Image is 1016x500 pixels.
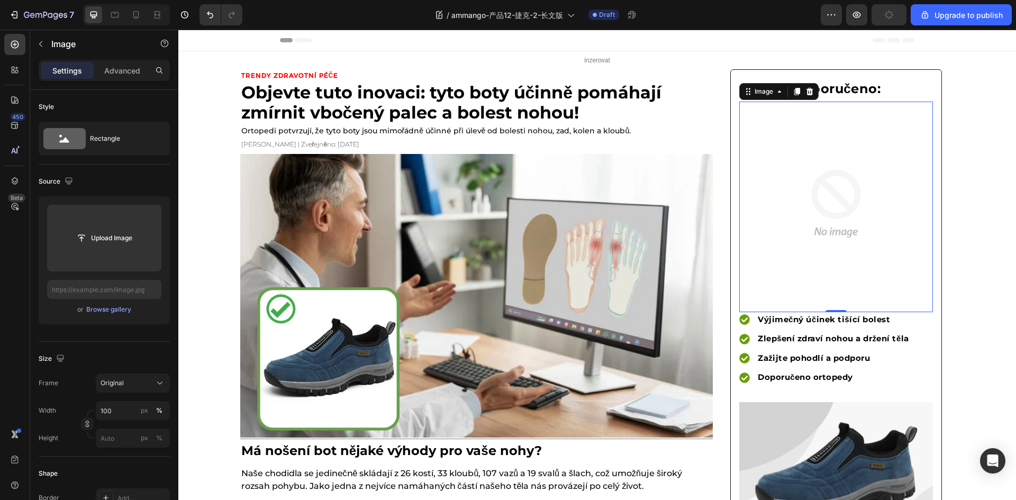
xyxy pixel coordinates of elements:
button: Original [96,374,170,393]
div: Size [39,352,67,366]
button: px [153,432,166,444]
div: Beta [8,194,25,202]
div: Rectangle [90,126,155,151]
div: % [156,406,162,415]
button: 7 [4,4,79,25]
div: px [141,406,148,415]
img: no-image-2048-5e88c1b20e087fb7bbe9a3771824e743c244f437e4f8ba93bbf7b11b53f7824c_large.gif [561,77,755,271]
p: Image [51,38,141,50]
div: Image [574,57,597,67]
label: Height [39,433,58,443]
span: Original [101,378,124,388]
div: Source [39,175,75,189]
div: Open Intercom Messenger [980,448,1005,474]
strong: Výjimečný účinek tišící bolest [579,285,712,295]
p: Settings [52,65,82,76]
input: px% [96,429,170,448]
button: Browse gallery [86,304,132,315]
button: px [153,404,166,417]
input: px% [96,401,170,420]
input: https://example.com/image.jpg [47,280,161,299]
strong: Zlepšení zdraví nohou a držení těla [579,304,731,314]
span: / [447,10,449,21]
div: Undo/Redo [199,4,242,25]
div: Style [39,102,54,112]
iframe: Design area [178,30,1016,500]
div: Shape [39,469,58,478]
button: Upload Image [67,229,141,248]
button: % [138,404,151,417]
p: 7 [69,8,74,21]
div: % [156,433,162,443]
span: or [77,303,84,316]
button: % [138,432,151,444]
div: 450 [10,113,25,121]
span: Draft [599,10,615,20]
label: Width [39,406,56,415]
span: ammango-产品12-捷克-2-长文版 [451,10,563,21]
div: Browse gallery [86,305,131,314]
div: px [141,433,148,443]
strong: Doporučeno ortopedy [579,342,675,352]
strong: Doporučeno: [613,51,702,67]
button: Upgrade to publish [911,4,1012,25]
p: Advanced [104,65,140,76]
div: Upgrade to publish [920,10,1003,21]
strong: Zažijte pohodlí a podporu [579,323,692,333]
label: Frame [39,378,58,388]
